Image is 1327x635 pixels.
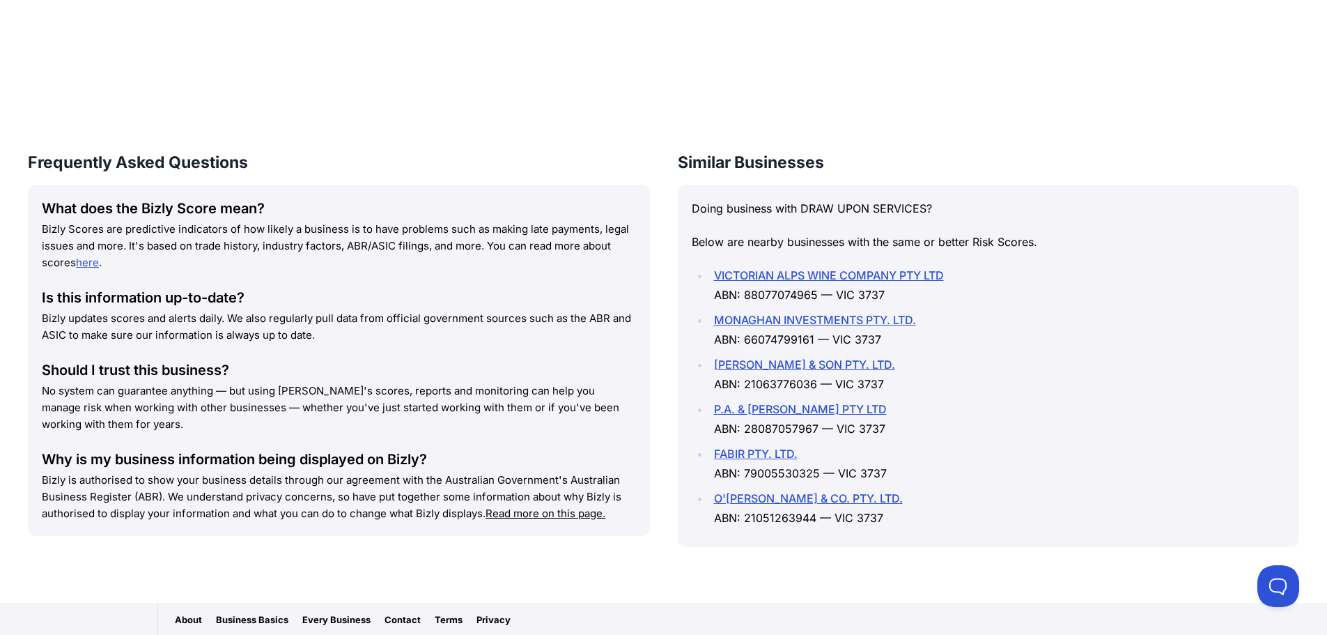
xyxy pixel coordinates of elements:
[692,232,1286,252] p: Below are nearby businesses with the same or better Risk Scores.
[476,613,511,627] a: Privacy
[42,199,636,218] div: What does the Bizly Score mean?
[385,613,421,627] a: Contact
[42,472,636,522] p: Bizly is authorised to show your business details through our agreement with the Australian Gover...
[216,613,288,627] a: Business Basics
[1257,565,1299,607] iframe: Toggle Customer Support
[710,355,1286,394] li: ABN: 21063776036 — VIC 3737
[76,256,99,269] a: here
[42,450,636,469] div: Why is my business information being displayed on Bizly?
[42,360,636,380] div: Should I trust this business?
[714,402,887,416] a: P.A. & [PERSON_NAME] PTY LTD
[175,613,202,627] a: About
[710,266,1286,305] li: ABN: 88077074965 — VIC 3737
[710,489,1286,528] li: ABN: 21051263944 — VIC 3737
[714,313,916,327] a: MONAGHAN INVESTMENTS PTY. LTD.
[714,268,944,282] a: VICTORIAN ALPS WINE COMPANY PTY LTD
[710,399,1286,438] li: ABN: 28087057967 — VIC 3737
[486,507,605,520] a: Read more on this page.
[28,151,650,174] h3: Frequently Asked Questions
[42,288,636,307] div: Is this information up-to-date?
[714,491,903,505] a: O'[PERSON_NAME] & CO. PTY. LTD.
[710,310,1286,349] li: ABN: 66074799161 — VIC 3737
[435,613,463,627] a: Terms
[714,447,798,461] a: FABIR PTY. LTD.
[692,199,1286,218] p: Doing business with DRAW UPON SERVICES?
[42,221,636,271] p: Bizly Scores are predictive indicators of how likely a business is to have problems such as makin...
[710,444,1286,483] li: ABN: 79005530325 — VIC 3737
[714,358,895,372] a: [PERSON_NAME] & SON PTY. LTD.
[678,151,1300,174] h3: Similar Businesses
[42,383,636,433] p: No system can guarantee anything — but using [PERSON_NAME]'s scores, reports and monitoring can h...
[302,613,371,627] a: Every Business
[42,310,636,344] p: Bizly updates scores and alerts daily. We also regularly pull data from official government sourc...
